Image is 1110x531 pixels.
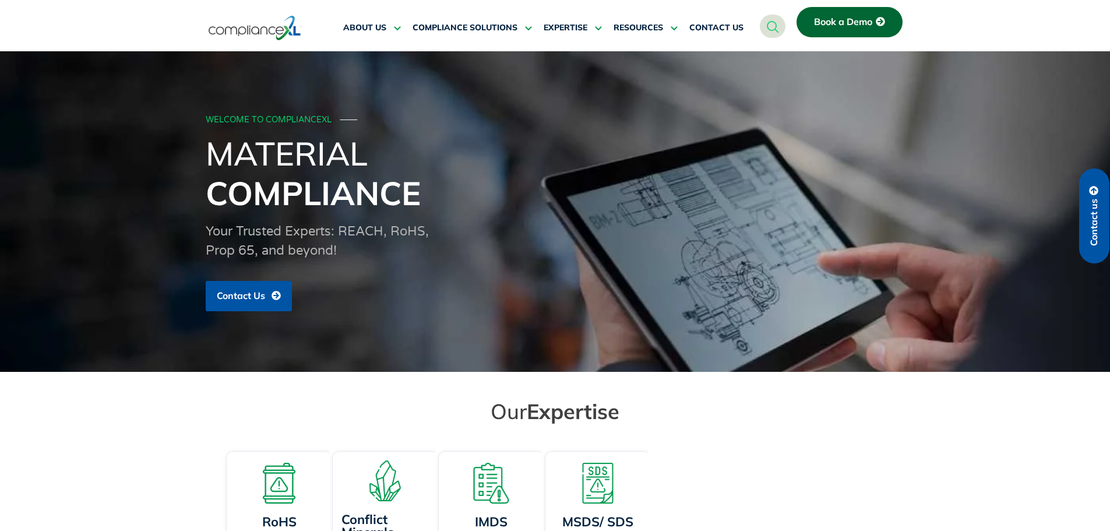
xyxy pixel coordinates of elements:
[760,15,785,38] a: navsearch-button
[259,463,299,504] img: A board with a warning sign
[544,14,602,42] a: EXPERTISE
[797,7,903,37] a: Book a Demo
[1089,199,1100,246] span: Contact us
[614,23,663,33] span: RESOURCES
[413,14,532,42] a: COMPLIANCE SOLUTIONS
[544,23,587,33] span: EXPERTISE
[689,14,743,42] a: CONTACT US
[471,463,512,504] img: A list board with a warning
[206,115,901,125] div: WELCOME TO COMPLIANCEXL
[343,23,386,33] span: ABOUT US
[614,14,678,42] a: RESOURCES
[206,224,429,258] span: Your Trusted Experts: REACH, RoHS, Prop 65, and beyond!
[206,133,905,213] h1: Material
[577,463,618,504] img: A warning board with SDS displaying
[262,514,296,530] a: RoHS
[413,23,517,33] span: COMPLIANCE SOLUTIONS
[1079,168,1109,263] a: Contact us
[229,398,882,424] h2: Our
[689,23,743,33] span: CONTACT US
[527,398,619,424] span: Expertise
[365,460,406,501] img: A representation of minerals
[475,514,508,530] a: IMDS
[814,17,872,27] span: Book a Demo
[340,115,358,125] span: ───
[343,14,401,42] a: ABOUT US
[217,291,265,301] span: Contact Us
[562,514,633,530] a: MSDS/ SDS
[206,281,292,311] a: Contact Us
[209,15,301,41] img: logo-one.svg
[206,173,421,213] span: Compliance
